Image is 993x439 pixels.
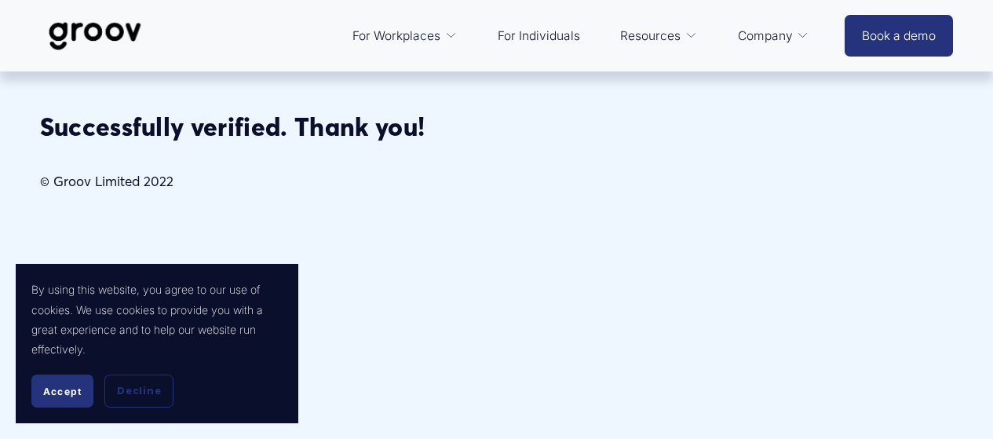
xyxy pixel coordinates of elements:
[730,17,817,55] a: folder dropdown
[612,17,705,55] a: folder dropdown
[16,264,298,423] section: Cookie banner
[845,15,953,57] a: Book a demo
[40,10,151,62] img: Groov | Workplace Science Platform | Unlock Performance | Drive Results
[490,17,588,55] a: For Individuals
[117,384,161,398] span: Decline
[40,112,425,142] strong: Successfully verified. Thank you!
[40,170,725,194] p: © Groov Limited 2022
[345,17,465,55] a: folder dropdown
[104,375,173,408] button: Decline
[620,25,681,47] span: Resources
[31,375,93,408] button: Accept
[43,386,82,397] span: Accept
[352,25,440,47] span: For Workplaces
[31,280,283,359] p: By using this website, you agree to our use of cookies. We use cookies to provide you with a grea...
[738,25,793,47] span: Company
